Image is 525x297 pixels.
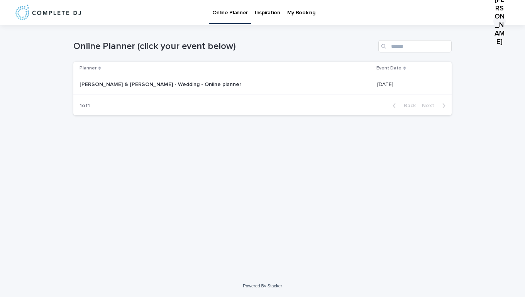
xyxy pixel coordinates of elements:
[73,96,96,115] p: 1 of 1
[399,103,416,108] span: Back
[386,102,419,109] button: Back
[15,5,81,20] img: 8nP3zCmvR2aWrOmylPw8
[377,80,395,88] p: [DATE]
[73,41,375,52] h1: Online Planner (click your event below)
[422,103,439,108] span: Next
[419,102,452,109] button: Next
[376,64,401,73] p: Event Date
[243,283,282,288] a: Powered By Stacker
[378,40,452,52] input: Search
[80,80,243,88] p: [PERSON_NAME] & [PERSON_NAME] - Wedding - Online planner
[493,15,506,27] div: [PERSON_NAME]
[73,75,452,94] tr: [PERSON_NAME] & [PERSON_NAME] - Wedding - Online planner[PERSON_NAME] & [PERSON_NAME] - Wedding -...
[80,64,97,73] p: Planner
